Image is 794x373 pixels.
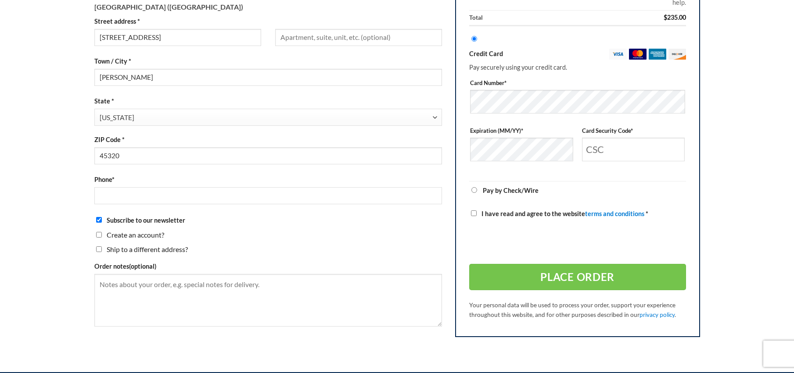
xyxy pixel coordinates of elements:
a: terms and conditions [585,210,644,217]
input: Apartment, suite, unit, etc. (optional) [275,29,442,46]
th: Total [469,11,632,26]
input: House number and street name [94,29,261,46]
span: $ [664,14,667,21]
strong: [GEOGRAPHIC_DATA] ([GEOGRAPHIC_DATA]) [94,3,243,11]
img: discover [668,49,686,60]
label: Card Security Code [582,126,685,135]
p: Your personal data will be used to process your order, support your experience throughout this we... [469,301,686,320]
a: privacy policy [640,311,675,318]
label: ZIP Code [94,135,442,145]
button: Place order [469,264,686,290]
input: I have read and agree to the websiteterms and conditions * [471,210,477,216]
input: Subscribe to our newsletter [96,217,102,223]
span: Ship to a different address? [107,245,188,253]
label: Phone [94,174,442,185]
label: Expiration (MM/YY) [470,126,573,135]
label: Order notes [94,261,442,271]
span: State [94,109,442,126]
span: Ohio [100,109,432,126]
label: Credit Card [469,49,686,60]
p: Pay securely using your credit card. [469,62,686,72]
span: I have read and agree to the website [481,210,644,217]
input: CSC [582,138,685,161]
input: Ship to a different address? [96,246,102,252]
span: Subscribe to our newsletter [107,217,185,224]
label: State [94,96,442,106]
label: Street address [94,16,261,26]
bdi: 235.00 [664,14,686,21]
img: mastercard [629,49,647,60]
img: visa [609,49,627,60]
label: Town / City [94,56,442,66]
input: Create an account? [96,232,102,238]
span: (optional) [129,263,156,270]
label: Card Number [470,78,685,88]
fieldset: Payment Info [470,75,685,174]
span: Create an account? [107,231,164,239]
label: Pay by Check/Wire [483,187,539,194]
img: amex [649,49,666,60]
iframe: reCAPTCHA [469,225,603,259]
